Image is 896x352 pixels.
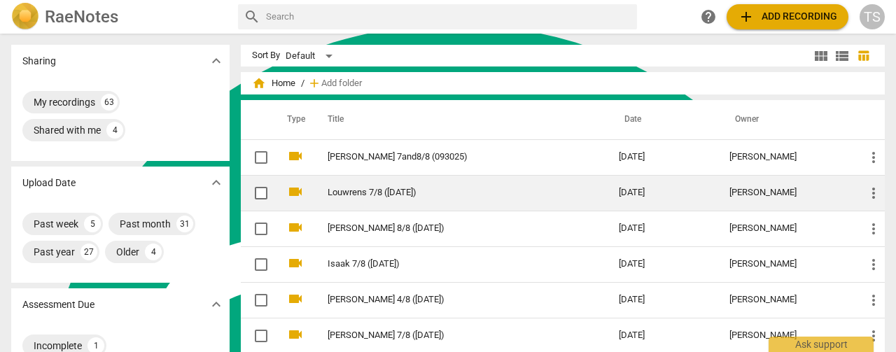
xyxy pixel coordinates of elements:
button: Show more [206,172,227,193]
div: Default [286,45,337,67]
div: 5 [84,216,101,232]
p: Sharing [22,54,56,69]
span: expand_more [208,296,225,313]
span: Home [252,76,295,90]
div: [PERSON_NAME] [729,223,843,234]
span: Add recording [738,8,837,25]
span: more_vert [865,292,882,309]
td: [DATE] [608,282,718,318]
span: more_vert [865,149,882,166]
td: [DATE] [608,175,718,211]
div: 27 [80,244,97,260]
span: more_vert [865,185,882,202]
div: Shared with me [34,123,101,137]
a: Louwrens 7/8 ([DATE]) [328,188,568,198]
button: Show more [206,50,227,71]
a: Help [696,4,721,29]
span: videocam [287,183,304,200]
div: 31 [176,216,193,232]
div: Sort By [252,50,280,61]
span: home [252,76,266,90]
span: expand_more [208,174,225,191]
div: 4 [145,244,162,260]
span: videocam [287,255,304,272]
span: add [738,8,755,25]
a: [PERSON_NAME] 7and8/8 (093025) [328,152,568,162]
div: Past month [120,217,171,231]
div: Past week [34,217,78,231]
td: [DATE] [608,246,718,282]
th: Date [608,100,718,139]
div: Past year [34,245,75,259]
span: videocam [287,219,304,236]
div: [PERSON_NAME] [729,330,843,341]
span: videocam [287,326,304,343]
span: more_vert [865,220,882,237]
div: 63 [101,94,118,111]
span: / [301,78,304,89]
span: view_list [834,48,850,64]
th: Type [276,100,311,139]
div: 4 [106,122,123,139]
p: Upload Date [22,176,76,190]
a: Isaak 7/8 ([DATE]) [328,259,568,269]
span: expand_more [208,52,225,69]
th: Title [311,100,608,139]
button: Tile view [811,45,832,66]
span: view_module [813,48,829,64]
div: My recordings [34,95,95,109]
td: [DATE] [608,211,718,246]
span: add [307,76,321,90]
span: videocam [287,290,304,307]
a: [PERSON_NAME] 8/8 ([DATE]) [328,223,568,234]
span: more_vert [865,256,882,273]
span: table_chart [857,49,870,62]
button: TS [860,4,885,29]
th: Owner [718,100,854,139]
input: Search [266,6,631,28]
a: [PERSON_NAME] 4/8 ([DATE]) [328,295,568,305]
a: LogoRaeNotes [11,3,227,31]
div: Older [116,245,139,259]
span: help [700,8,717,25]
p: Assessment Due [22,297,94,312]
div: [PERSON_NAME] [729,188,843,198]
button: Show more [206,294,227,315]
span: more_vert [865,328,882,344]
div: [PERSON_NAME] [729,259,843,269]
span: search [244,8,260,25]
div: Ask support [769,337,874,352]
button: Table view [853,45,874,66]
button: List view [832,45,853,66]
span: videocam [287,148,304,164]
a: [PERSON_NAME] 7/8 ([DATE]) [328,330,568,341]
button: Upload [727,4,848,29]
div: [PERSON_NAME] [729,152,843,162]
td: [DATE] [608,139,718,175]
span: Add folder [321,78,362,89]
img: Logo [11,3,39,31]
h2: RaeNotes [45,7,118,27]
div: [PERSON_NAME] [729,295,843,305]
